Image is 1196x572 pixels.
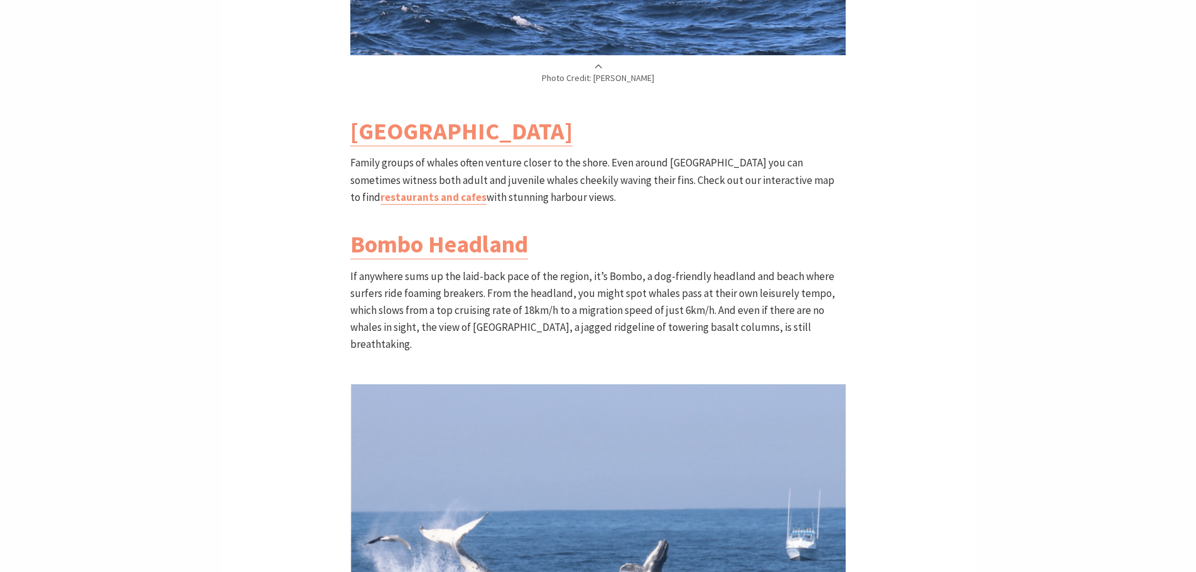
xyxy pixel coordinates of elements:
a: Bombo Headland [350,229,528,259]
a: [GEOGRAPHIC_DATA] [350,116,573,146]
p: Photo Credit: [PERSON_NAME] [350,62,846,85]
a: restaurants and cafes [380,190,487,205]
p: Family groups of whales often venture closer to the shore. Even around [GEOGRAPHIC_DATA] you can ... [350,154,846,206]
p: If anywhere sums up the laid-back pace of the region, it’s Bombo, a dog-friendly headland and bea... [350,268,846,353]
